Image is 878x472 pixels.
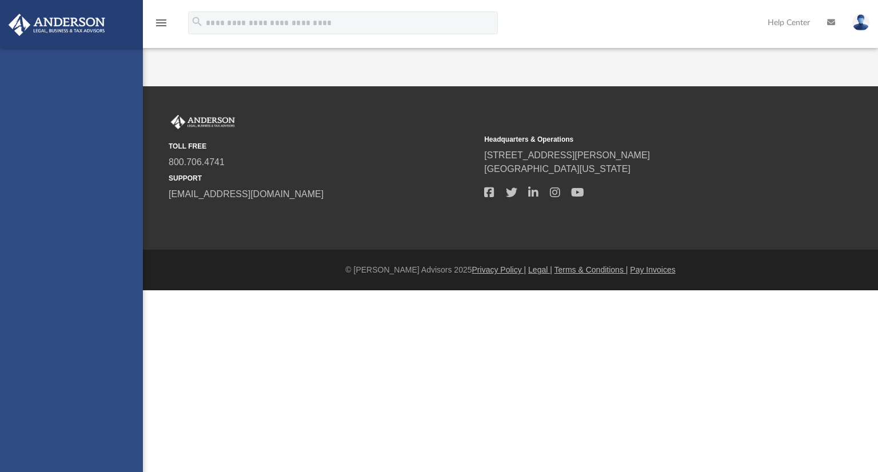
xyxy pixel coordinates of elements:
small: SUPPORT [169,173,476,183]
a: Pay Invoices [630,265,675,274]
img: Anderson Advisors Platinum Portal [169,115,237,130]
a: [GEOGRAPHIC_DATA][US_STATE] [484,164,630,174]
img: User Pic [852,14,869,31]
a: Terms & Conditions | [554,265,628,274]
i: search [191,15,203,28]
div: © [PERSON_NAME] Advisors 2025 [143,264,878,276]
a: [STREET_ADDRESS][PERSON_NAME] [484,150,650,160]
small: Headquarters & Operations [484,134,792,145]
a: 800.706.4741 [169,157,225,167]
a: Privacy Policy | [472,265,526,274]
a: menu [154,22,168,30]
img: Anderson Advisors Platinum Portal [5,14,109,36]
i: menu [154,16,168,30]
small: TOLL FREE [169,141,476,151]
a: Legal | [528,265,552,274]
a: [EMAIL_ADDRESS][DOMAIN_NAME] [169,189,324,199]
